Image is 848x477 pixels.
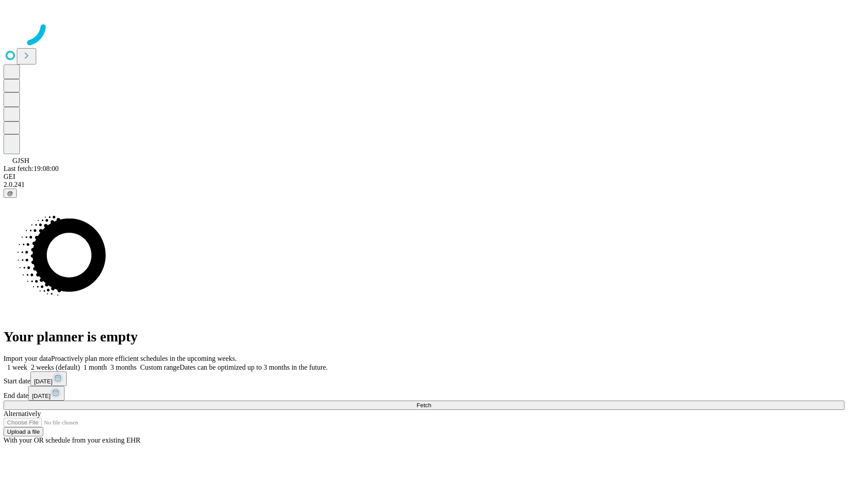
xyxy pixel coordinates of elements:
[4,181,844,189] div: 2.0.241
[4,386,844,401] div: End date
[4,427,43,436] button: Upload a file
[140,363,179,371] span: Custom range
[4,355,51,362] span: Import your data
[7,190,13,197] span: @
[83,363,107,371] span: 1 month
[34,378,53,385] span: [DATE]
[4,165,59,172] span: Last fetch: 19:08:00
[4,436,140,444] span: With your OR schedule from your existing EHR
[4,371,844,386] div: Start date
[7,363,27,371] span: 1 week
[180,363,328,371] span: Dates can be optimized up to 3 months in the future.
[28,386,64,401] button: [DATE]
[4,329,844,345] h1: Your planner is empty
[4,173,844,181] div: GEI
[31,363,80,371] span: 2 weeks (default)
[30,371,67,386] button: [DATE]
[416,402,431,409] span: Fetch
[12,157,29,164] span: GJSH
[51,355,237,362] span: Proactively plan more efficient schedules in the upcoming weeks.
[4,410,41,417] span: Alternatively
[110,363,136,371] span: 3 months
[4,401,844,410] button: Fetch
[32,393,50,399] span: [DATE]
[4,189,17,198] button: @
